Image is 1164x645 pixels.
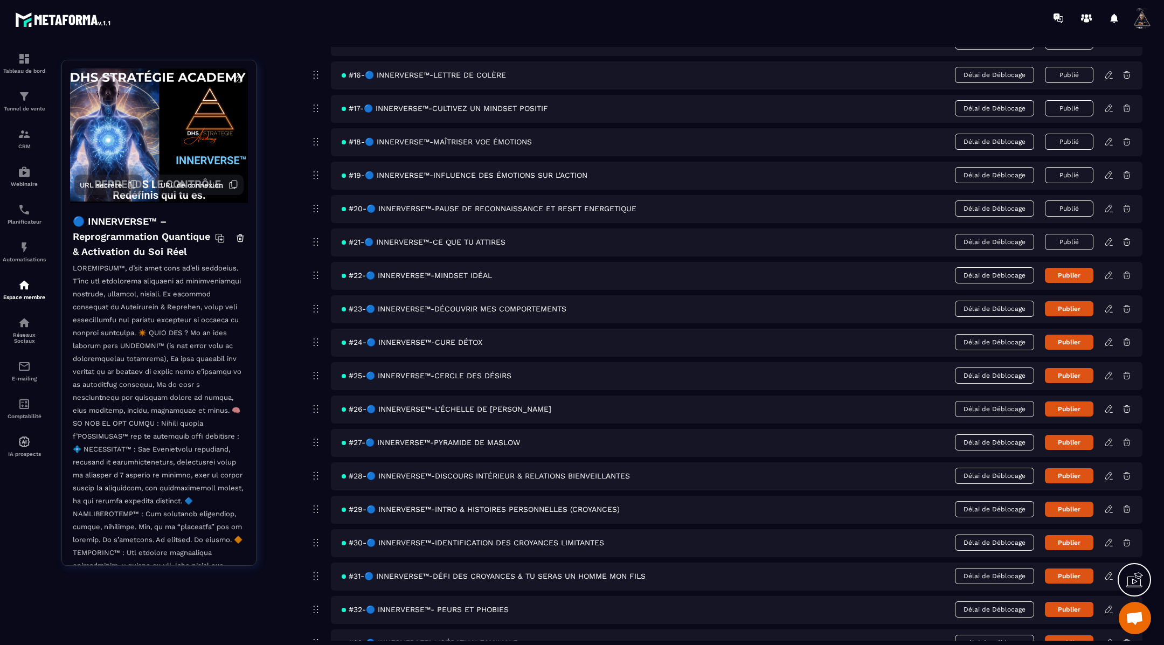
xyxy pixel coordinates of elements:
span: #28-🔵 INNERVERSE™-DISCOURS INTÉRIEUR & RELATIONS BIENVEILLANTES [342,471,630,480]
a: Ouvrir le chat [1119,602,1151,634]
button: Publié [1045,100,1093,116]
p: Tunnel de vente [3,106,46,112]
span: #20-🔵 INNERVERSE™-PAUSE DE RECONNAISSANCE ET RESET ENERGETIQUE [342,204,636,213]
button: Publié [1045,67,1093,83]
p: Réseaux Sociaux [3,332,46,344]
button: Publier [1045,435,1093,450]
a: social-networksocial-networkRéseaux Sociaux [3,308,46,352]
img: email [18,360,31,373]
a: automationsautomationsEspace membre [3,271,46,308]
button: Publier [1045,368,1093,383]
span: #30-🔵 INNERVERSE™-IDENTIFICATION DES CROYANCES LIMITANTES [342,538,604,547]
span: #26-🔵 INNERVERSE™-L’ÉCHELLE DE [PERSON_NAME] [342,405,551,413]
span: #27-🔵 INNERVERSE™-PYRAMIDE DE MASLOW [342,438,520,447]
span: Délai de Déblocage [955,167,1034,183]
span: Délai de Déblocage [955,234,1034,250]
span: #25-🔵 INNERVERSE™-CERCLE DES DÉSIRS [342,371,511,380]
span: #29-🔵 INNERVERSE™-INTRO & HISTOIRES PERSONNELLES (CROYANCES) [342,505,620,514]
a: formationformationTunnel de vente [3,82,46,120]
span: #23-🔵 INNERVERSE™-DÉCOUVRIR MES COMPORTEMENTS [342,304,566,313]
button: Publié [1045,167,1093,183]
a: schedulerschedulerPlanificateur [3,195,46,233]
button: Publier [1045,401,1093,417]
p: E-mailing [3,376,46,382]
span: Délai de Déblocage [955,134,1034,150]
span: #19-🔵 INNERVERSE™-INFLUENCE DES ÉMOTIONS SUR L'ACTION [342,171,587,179]
span: #32-🔵 INNERVERSE™- PEURS ET PHOBIES [342,605,509,614]
span: Délai de Déblocage [955,367,1034,384]
a: accountantaccountantComptabilité [3,390,46,427]
img: automations [18,241,31,254]
p: Comptabilité [3,413,46,419]
button: Publié [1045,234,1093,250]
img: formation [18,128,31,141]
span: Délai de Déblocage [955,67,1034,83]
p: Espace membre [3,294,46,300]
span: Délai de Déblocage [955,401,1034,417]
a: formationformationCRM [3,120,46,157]
span: Délai de Déblocage [955,568,1034,584]
button: Publié [1045,200,1093,217]
button: URL de connexion [155,175,244,195]
span: Délai de Déblocage [955,535,1034,551]
span: #31-🔵 INNERVERSE™-DÉFI DES CROYANCES & TU SERAS UN HOMME MON FILS [342,572,646,580]
img: scheduler [18,203,31,216]
p: CRM [3,143,46,149]
span: #24-🔵 INNERVERSE™-CURE DÉTOX [342,338,482,346]
button: Publier [1045,468,1093,483]
span: #21-🔵 INNERVERSE™-CE QUE TU ATTIRES [342,238,505,246]
p: Tableau de bord [3,68,46,74]
span: #18-🔵 INNERVERSE™-MAÎTRISER VOE ÉMOTIONS [342,137,532,146]
p: IA prospects [3,451,46,457]
a: formationformationTableau de bord [3,44,46,82]
button: Publier [1045,602,1093,617]
img: logo [15,10,112,29]
a: automationsautomationsWebinaire [3,157,46,195]
span: #17-🔵 INNERVERSE™-CULTIVEZ UN MINDSET POSITIF [342,104,548,113]
img: background [70,68,248,203]
p: Planificateur [3,219,46,225]
img: automations [18,435,31,448]
button: Publier [1045,568,1093,584]
span: Délai de Déblocage [955,501,1034,517]
span: Délai de Déblocage [955,100,1034,116]
p: Automatisations [3,256,46,262]
button: Publier [1045,301,1093,316]
a: automationsautomationsAutomatisations [3,233,46,271]
span: Délai de Déblocage [955,601,1034,618]
span: Délai de Déblocage [955,200,1034,217]
span: #22-🔵 INNERVERSE™-MINDSET IDÉAL [342,271,492,280]
span: URL de connexion [161,181,223,189]
span: Délai de Déblocage [955,434,1034,450]
button: Publier [1045,535,1093,550]
button: Publier [1045,502,1093,517]
img: social-network [18,316,31,329]
span: Délai de Déblocage [955,301,1034,317]
img: formation [18,52,31,65]
button: Publié [1045,134,1093,150]
img: accountant [18,398,31,411]
span: Délai de Déblocage [955,468,1034,484]
span: Délai de Déblocage [955,267,1034,283]
span: Délai de Déblocage [955,334,1034,350]
button: URL secrète [74,175,143,195]
img: automations [18,165,31,178]
img: formation [18,90,31,103]
img: automations [18,279,31,292]
button: Publier [1045,268,1093,283]
span: URL secrète [80,181,122,189]
span: #16-🔵 INNERVERSE™-LETTRE DE COLÈRE [342,71,506,79]
h4: 🔵 INNERVERSE™ – Reprogrammation Quantique & Activation du Soi Réel [73,214,215,259]
p: Webinaire [3,181,46,187]
button: Publier [1045,335,1093,350]
a: emailemailE-mailing [3,352,46,390]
